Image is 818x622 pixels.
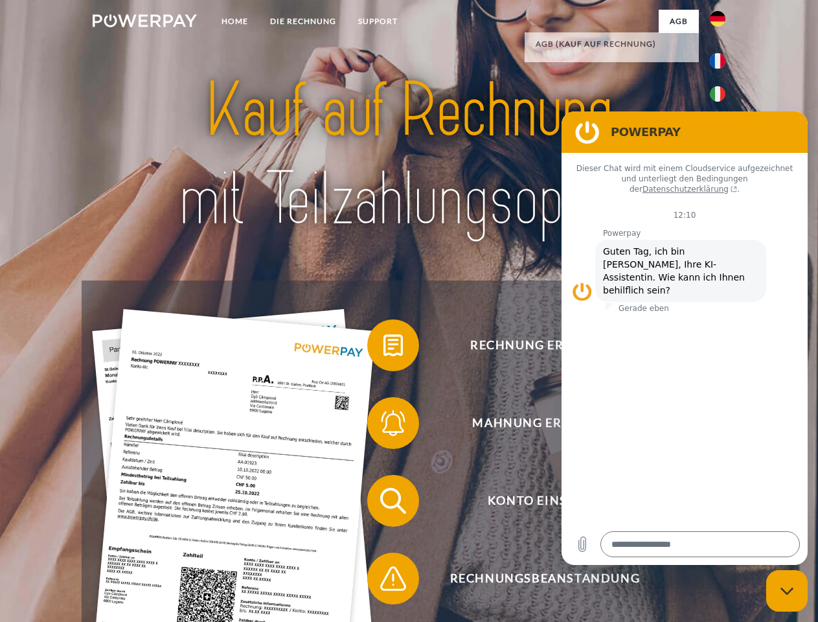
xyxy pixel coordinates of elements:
[93,14,197,27] img: logo-powerpay-white.svg
[710,11,725,27] img: de
[710,86,725,102] img: it
[377,562,409,595] img: qb_warning.svg
[367,475,704,527] button: Konto einsehen
[386,319,703,371] span: Rechnung erhalten?
[367,397,704,449] button: Mahnung erhalten?
[562,111,808,565] iframe: Messaging-Fenster
[347,10,409,33] a: SUPPORT
[386,553,703,605] span: Rechnungsbeanstandung
[377,407,409,439] img: qb_bell.svg
[377,329,409,362] img: qb_bill.svg
[124,62,694,248] img: title-powerpay_de.svg
[525,32,699,56] a: AGB (Kauf auf Rechnung)
[367,319,704,371] button: Rechnung erhalten?
[659,10,699,33] a: agb
[710,53,725,69] img: fr
[766,570,808,612] iframe: Schaltfläche zum Öffnen des Messaging-Fensters; Konversation läuft
[386,475,703,527] span: Konto einsehen
[210,10,259,33] a: Home
[386,397,703,449] span: Mahnung erhalten?
[367,553,704,605] button: Rechnungsbeanstandung
[259,10,347,33] a: DIE RECHNUNG
[525,56,699,79] a: AGB (Kreditkonto/Teilzahlung)
[377,485,409,517] img: qb_search.svg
